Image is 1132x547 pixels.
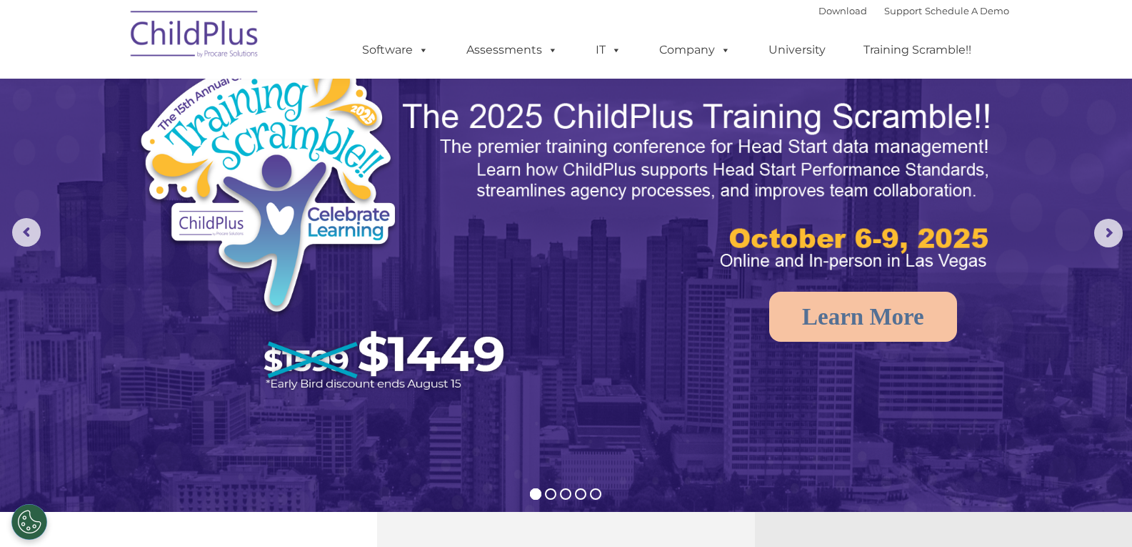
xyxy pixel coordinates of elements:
[124,1,266,72] img: ChildPlus by Procare Solutions
[849,36,986,64] a: Training Scramble!!
[754,36,840,64] a: University
[452,36,572,64] a: Assessments
[884,5,922,16] a: Support
[818,5,867,16] a: Download
[581,36,636,64] a: IT
[818,5,1009,16] font: |
[769,292,957,342] a: Learn More
[925,5,1009,16] a: Schedule A Demo
[199,94,242,105] span: Last name
[11,504,47,540] button: Cookies Settings
[348,36,443,64] a: Software
[645,36,745,64] a: Company
[199,153,259,164] span: Phone number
